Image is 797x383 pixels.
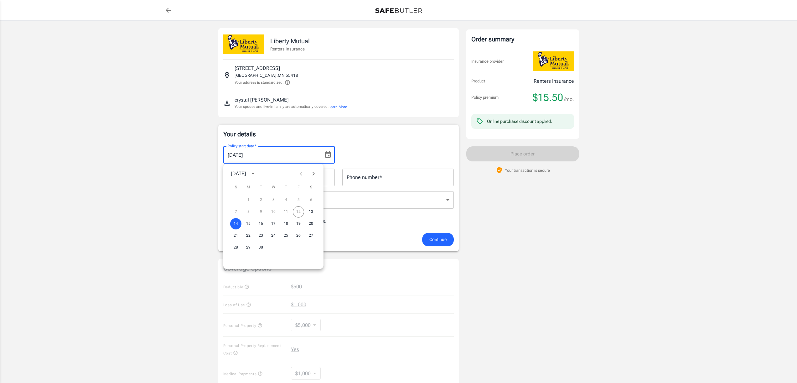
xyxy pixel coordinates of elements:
button: Next month [307,167,320,180]
div: [DATE] [231,170,246,177]
p: Your transaction is secure [505,167,550,173]
img: Liberty Mutual [223,34,264,54]
p: Your address is standardized. [235,80,283,85]
p: crystal [PERSON_NAME] [235,96,288,104]
button: Choose date, selected date is Sep 14, 2025 [322,149,334,161]
button: 25 [280,230,292,241]
p: Renters Insurance [270,46,310,52]
span: Friday [293,181,304,194]
button: 30 [255,242,267,253]
span: Saturday [305,181,317,194]
p: Insurance provider [471,58,504,65]
span: Continue [429,236,447,244]
img: Liberty Mutual [533,51,574,71]
button: calendar view is open, switch to year view [248,168,258,179]
label: Policy start date [228,143,256,149]
span: $15.50 [533,91,563,104]
button: 13 [305,206,317,218]
input: Enter number [342,169,454,186]
p: [STREET_ADDRESS] [235,65,280,72]
button: 18 [280,218,292,229]
p: Liberty Mutual [270,36,310,46]
span: Sunday [230,181,241,194]
button: 19 [293,218,304,229]
p: Product [471,78,485,84]
input: MM/DD/YYYY [223,146,319,164]
button: 16 [255,218,267,229]
button: Learn More [329,104,347,110]
button: 28 [230,242,241,253]
span: /mo. [564,95,574,104]
button: 22 [243,230,254,241]
button: Continue [422,233,454,246]
img: Back to quotes [375,8,422,13]
button: 26 [293,230,304,241]
button: 15 [243,218,254,229]
svg: Insured person [223,99,231,107]
span: Tuesday [255,181,267,194]
div: Online purchase discount applied. [487,118,552,124]
svg: Insured address [223,71,231,79]
p: Policy premium [471,94,499,101]
p: [GEOGRAPHIC_DATA] , MN 55418 [235,72,298,78]
p: Your details [223,130,454,139]
p: Your spouse and live-in family are automatically covered. [235,104,347,110]
a: back to quotes [162,4,174,17]
button: 20 [305,218,317,229]
button: 24 [268,230,279,241]
p: Renters Insurance [534,77,574,85]
div: Order summary [471,34,574,44]
button: 21 [230,230,241,241]
button: 23 [255,230,267,241]
button: 27 [305,230,317,241]
button: 14 [230,218,241,229]
span: Monday [243,181,254,194]
button: 29 [243,242,254,253]
button: 17 [268,218,279,229]
span: Thursday [280,181,292,194]
span: Wednesday [268,181,279,194]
